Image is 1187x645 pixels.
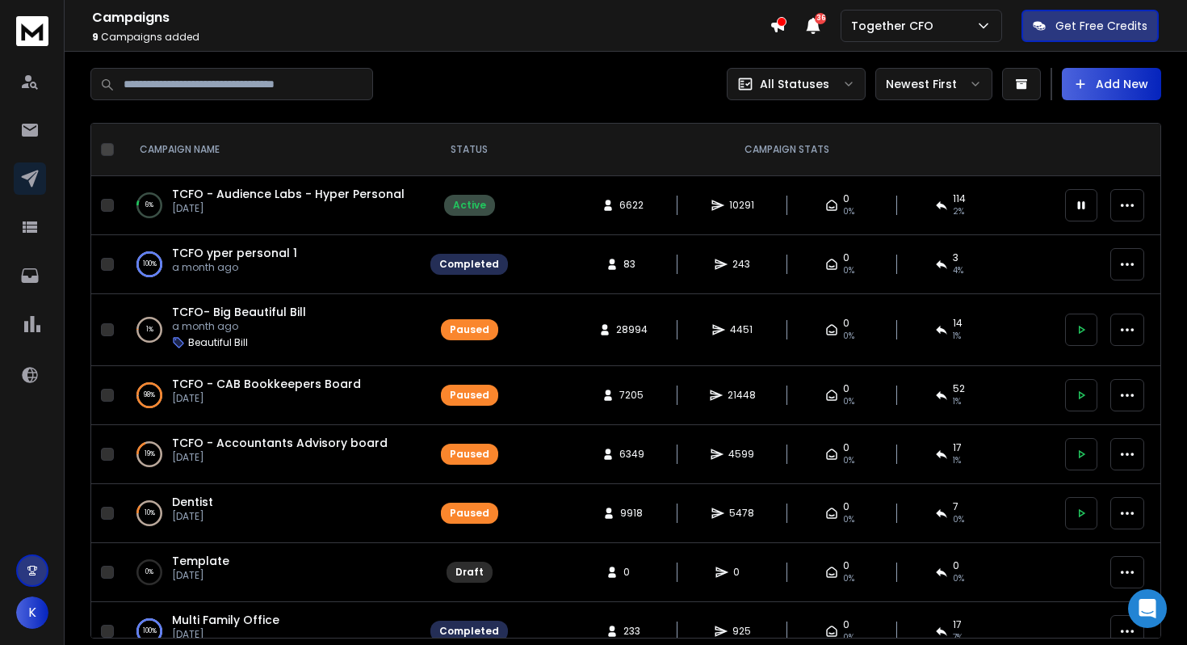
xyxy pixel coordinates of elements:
span: 233 [623,625,640,638]
span: 1 % [953,395,961,408]
span: 7 % [953,631,963,644]
img: logo [16,16,48,46]
span: 1 % [953,454,961,467]
span: 0 [733,566,749,579]
span: 4 % [953,264,963,277]
button: Add New [1062,68,1161,100]
span: 0% [843,395,854,408]
span: 0% [843,264,854,277]
th: CAMPAIGN STATS [518,124,1055,176]
button: Get Free Credits [1021,10,1159,42]
p: 100 % [143,256,157,272]
a: Template [172,553,229,569]
p: a month ago [172,320,306,333]
td: 1%TCFO- Big Beautiful Billa month agoBeautiful Bill [120,294,421,366]
p: 0 % [145,564,153,580]
a: TCFO - Audience Labs - Hyper Personal [172,186,405,202]
td: 0%Template[DATE] [120,543,421,602]
h1: Campaigns [92,8,770,27]
a: TCFO- Big Beautiful Bill [172,304,306,320]
span: 925 [732,625,751,638]
div: Paused [450,323,489,336]
a: Dentist [172,494,213,510]
p: Campaigns added [92,31,770,44]
span: 0 % [953,513,964,526]
td: 98%TCFO - CAB Bookkeepers Board[DATE] [120,366,421,425]
div: Draft [455,566,484,579]
p: Beautiful Bill [188,336,248,349]
div: Completed [439,625,499,638]
span: 0 [843,500,849,513]
span: 0% [843,513,854,526]
span: 5478 [729,507,754,520]
div: Open Intercom Messenger [1128,589,1167,628]
span: 4451 [730,323,753,336]
span: 0 [843,251,849,264]
td: 100%TCFO yper personal 1a month ago [120,235,421,294]
span: 0% [843,631,854,644]
td: 19%TCFO - Accountants Advisory board[DATE] [120,425,421,484]
span: 0 [623,566,640,579]
p: [DATE] [172,569,229,582]
p: 6 % [145,197,153,213]
span: 36 [815,13,826,24]
p: Get Free Credits [1055,18,1147,34]
div: Paused [450,507,489,520]
span: 83 [623,258,640,271]
span: 0% [843,330,854,343]
span: 0 [843,441,849,454]
span: 17 [953,441,962,454]
div: Completed [439,258,499,271]
span: 9 [92,30,99,44]
span: 1 % [953,330,961,343]
span: 114 [953,192,966,205]
a: TCFO - CAB Bookkeepers Board [172,376,361,392]
button: K [16,597,48,629]
span: 52 [953,382,965,395]
span: 6622 [619,199,644,212]
span: 2 % [953,205,964,218]
span: 3 [953,251,958,264]
th: STATUS [421,124,518,176]
p: All Statuses [760,76,829,92]
div: Active [453,199,486,212]
span: 0% [953,572,964,585]
p: 1 % [146,322,153,338]
td: 10%Dentist[DATE] [120,484,421,543]
p: 100 % [143,623,157,639]
p: Together CFO [851,18,940,34]
span: 0 [843,618,849,631]
span: 4599 [728,448,754,461]
p: [DATE] [172,510,213,523]
span: 21448 [728,389,756,402]
th: CAMPAIGN NAME [120,124,421,176]
p: 19 % [145,446,155,462]
span: 17 [953,618,962,631]
a: TCFO yper personal 1 [172,245,297,261]
span: 6349 [619,448,644,461]
span: 14 [953,317,963,330]
a: TCFO - Accountants Advisory board [172,435,388,451]
p: [DATE] [172,451,388,464]
span: 7205 [619,389,644,402]
span: 0 [843,559,849,572]
span: 7 [953,500,958,513]
a: Multi Family Office [172,612,279,628]
button: Newest First [875,68,992,100]
div: Paused [450,389,489,402]
span: 0 [953,559,959,572]
p: [DATE] [172,392,361,405]
span: 0 [843,192,849,205]
span: 0 [843,382,849,395]
span: 243 [732,258,750,271]
span: 9918 [620,507,643,520]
